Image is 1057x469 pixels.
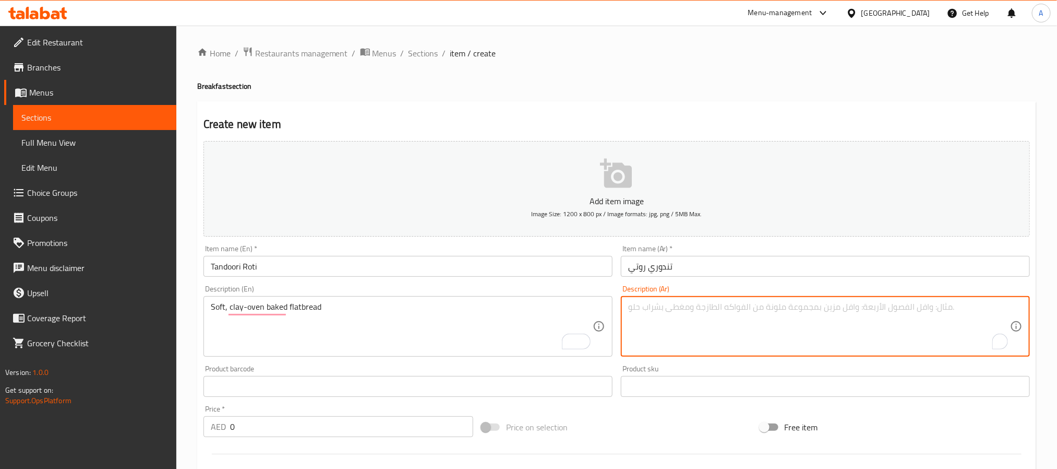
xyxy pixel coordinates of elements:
[5,383,53,397] span: Get support on:
[409,47,438,60] a: Sections
[27,312,168,324] span: Coverage Report
[203,141,1030,237] button: Add item imageImage Size: 1200 x 800 px / Image formats: jpg, png / 5MB Max.
[27,337,168,349] span: Grocery Checklist
[21,111,168,124] span: Sections
[13,130,176,155] a: Full Menu View
[203,376,612,397] input: Please enter product barcode
[4,331,176,356] a: Grocery Checklist
[230,416,473,437] input: Please enter price
[21,136,168,149] span: Full Menu View
[352,47,356,60] li: /
[29,86,168,99] span: Menus
[360,46,397,60] a: Menus
[450,47,496,60] span: item / create
[27,186,168,199] span: Choice Groups
[373,47,397,60] span: Menus
[628,302,1010,351] textarea: To enrich screen reader interactions, please activate Accessibility in Grammarly extension settings
[4,55,176,80] a: Branches
[211,420,226,433] p: AED
[32,366,49,379] span: 1.0.0
[197,81,1036,91] h4: Breakfast section
[27,61,168,74] span: Branches
[861,7,930,19] div: [GEOGRAPHIC_DATA]
[621,256,1030,277] input: Enter name Ar
[5,366,31,379] span: Version:
[506,421,568,433] span: Price on selection
[27,212,168,224] span: Coupons
[197,46,1036,60] nav: breadcrumb
[220,195,1014,207] p: Add item image
[203,256,612,277] input: Enter name En
[1039,7,1043,19] span: A
[197,47,231,60] a: Home
[21,161,168,174] span: Edit Menu
[4,280,176,306] a: Upsell
[621,376,1030,397] input: Please enter product sku
[243,46,348,60] a: Restaurants management
[255,47,348,60] span: Restaurants management
[4,80,176,105] a: Menus
[748,7,812,19] div: Menu-management
[27,287,168,299] span: Upsell
[203,116,1030,132] h2: Create new item
[27,237,168,249] span: Promotions
[4,30,176,55] a: Edit Restaurant
[235,47,238,60] li: /
[4,205,176,230] a: Coupons
[4,180,176,205] a: Choice Groups
[442,47,446,60] li: /
[401,47,404,60] li: /
[4,255,176,280] a: Menu disclaimer
[27,262,168,274] span: Menu disclaimer
[211,302,593,351] textarea: To enrich screen reader interactions, please activate Accessibility in Grammarly extension settings
[4,306,176,331] a: Coverage Report
[4,230,176,255] a: Promotions
[13,155,176,180] a: Edit Menu
[785,421,818,433] span: Free item
[531,208,702,220] span: Image Size: 1200 x 800 px / Image formats: jpg, png / 5MB Max.
[27,36,168,49] span: Edit Restaurant
[13,105,176,130] a: Sections
[5,394,71,407] a: Support.OpsPlatform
